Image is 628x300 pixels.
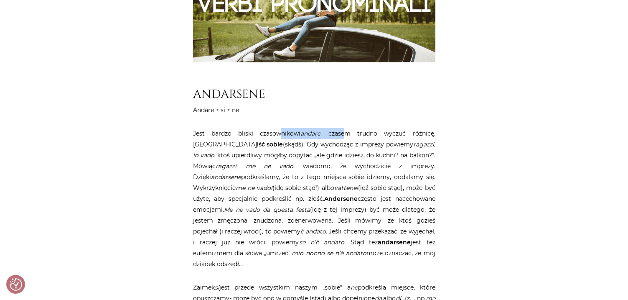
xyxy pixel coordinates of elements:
[193,87,435,102] h2: ANDARSENE
[299,238,344,246] em: se n’è andato
[351,284,358,291] em: ne
[211,173,241,181] em: andarsene
[257,141,283,148] strong: iść sobie
[378,238,411,246] strong: andarsene
[292,249,366,257] em: mio nonno se n’è andato
[10,278,22,291] button: Preferencje co do zgód
[300,130,320,137] em: andare
[10,278,22,291] img: Revisit consent button
[193,128,435,269] p: Jest bardzo bliski czasownikowi , czasem trudno wyczuć różnicę. [GEOGRAPHIC_DATA] (skądś). Gdy wy...
[216,162,294,170] em: ragazzi, me ne vado
[224,206,310,213] em: Me ne vado da questa festa
[236,184,272,192] em: me ne vado!
[215,284,219,291] em: si
[334,184,358,192] em: vattene!
[300,228,326,235] em: è andato
[324,195,358,203] strong: Andersene
[193,105,435,115] p: Andare + si + ne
